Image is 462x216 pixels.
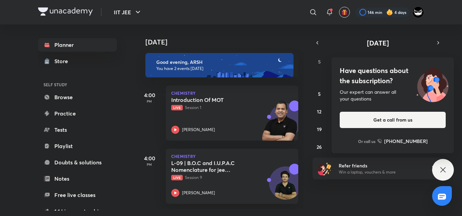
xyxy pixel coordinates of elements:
p: [PERSON_NAME] [182,127,215,133]
a: Doubts & solutions [38,156,117,169]
p: Session 9 [171,175,278,181]
p: PM [136,99,163,103]
a: Browse [38,90,117,104]
h5: Introduction Of MOT [171,96,256,103]
a: Store [38,54,117,68]
abbr: October 5, 2025 [318,91,321,97]
div: Store [54,57,72,65]
img: Company Logo [38,7,93,16]
button: October 12, 2025 [314,106,325,117]
p: Session 1 [171,105,278,111]
img: streak [386,9,393,16]
span: [DATE] [367,38,389,48]
abbr: October 12, 2025 [317,108,321,115]
img: avatar [341,9,348,15]
p: Chemistry [171,91,293,95]
img: unacademy [261,101,298,147]
a: Company Logo [38,7,93,17]
a: Practice [38,107,117,120]
h4: Have questions about the subscription? [340,66,446,86]
p: Chemistry [171,154,293,158]
button: October 19, 2025 [314,124,325,134]
span: Live [171,105,183,110]
abbr: October 26, 2025 [317,144,322,150]
span: Live [171,175,183,180]
a: Planner [38,38,117,52]
h6: Good evening, ARSH [156,59,287,65]
img: evening [145,53,294,77]
img: referral [318,162,332,175]
button: October 26, 2025 [314,141,325,152]
button: [DATE] [322,38,433,48]
h5: 4:00 [136,91,163,99]
a: Tests [38,123,117,137]
h6: SELF STUDY [38,79,117,90]
h5: L-09 | B.O.C and I.U.P.A.C Nomenclature for jee Advanced 2027 [171,160,256,173]
h6: Refer friends [339,162,422,169]
abbr: Sunday [318,58,321,65]
p: Win a laptop, vouchers & more [339,169,422,175]
button: avatar [339,7,350,18]
h6: [PHONE_NUMBER] [384,138,428,145]
a: [PHONE_NUMBER] [377,138,428,145]
a: Notes [38,172,117,185]
p: You have 2 events [DATE] [156,66,287,71]
div: Our expert can answer all your questions [340,89,446,102]
img: ARSH Khan [412,6,424,18]
a: Playlist [38,139,117,153]
p: [PERSON_NAME] [182,190,215,196]
h5: 4:00 [136,154,163,162]
p: PM [136,162,163,166]
h4: [DATE] [145,38,305,46]
p: Or call us [358,138,375,144]
img: Avatar [269,170,302,203]
button: October 5, 2025 [314,88,325,99]
img: ttu_illustration_new.svg [411,66,454,102]
button: Get a call from us [340,112,446,128]
button: IIT JEE [110,5,146,19]
a: Free live classes [38,188,117,202]
abbr: October 19, 2025 [317,126,322,132]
